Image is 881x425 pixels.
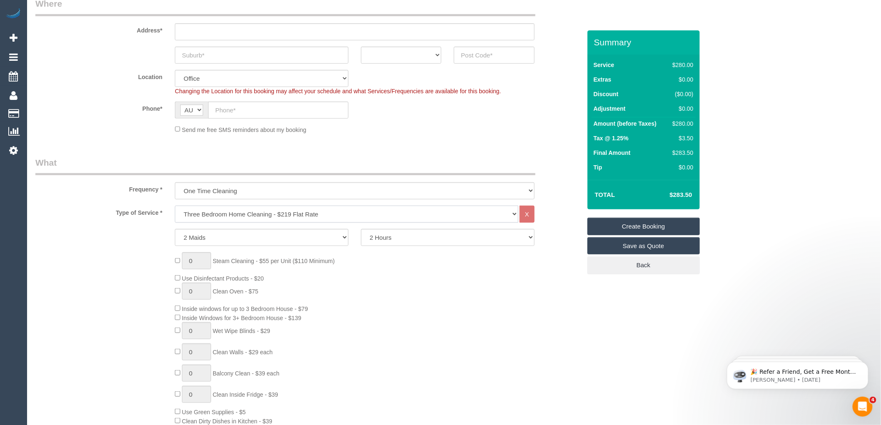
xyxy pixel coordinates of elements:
label: Phone* [29,102,169,113]
img: Automaid Logo [5,8,22,20]
label: Location [29,70,169,81]
div: $283.50 [669,149,693,157]
label: Amount (before Taxes) [594,119,657,128]
span: Clean Inside Fridge - $39 [213,391,278,398]
div: $0.00 [669,75,693,84]
input: Suburb* [175,47,348,64]
h4: $283.50 [645,191,692,199]
span: Steam Cleaning - $55 per Unit ($110 Minimum) [213,258,335,264]
input: Phone* [208,102,348,119]
iframe: Intercom notifications message [714,344,881,403]
span: Balcony Clean - $39 each [213,370,279,377]
span: Send me free SMS reminders about my booking [182,126,306,133]
span: Clean Dirty Dishes in Kitchen - $39 [182,418,272,425]
span: Inside Windows for 3+ Bedroom House - $139 [182,315,301,321]
span: Clean Oven - $75 [213,288,259,295]
div: $3.50 [669,134,693,142]
div: $0.00 [669,163,693,171]
span: Changing the Location for this booking may affect your schedule and what Services/Frequencies are... [175,88,501,94]
div: $280.00 [669,61,693,69]
h3: Summary [594,37,696,47]
a: Create Booking [587,218,700,235]
label: Final Amount [594,149,631,157]
span: Wet Wipe Blinds - $29 [213,328,270,334]
label: Tax @ 1.25% [594,134,629,142]
a: Back [587,256,700,274]
label: Adjustment [594,104,626,113]
span: Use Green Supplies - $5 [182,409,246,415]
label: Type of Service * [29,206,169,217]
label: Discount [594,90,619,98]
div: $280.00 [669,119,693,128]
label: Extras [594,75,612,84]
span: Use Disinfectant Products - $20 [182,275,264,282]
div: ($0.00) [669,90,693,98]
iframe: Intercom live chat [853,397,873,417]
label: Frequency * [29,182,169,194]
span: Clean Walls - $29 each [213,349,273,355]
legend: What [35,157,535,175]
div: $0.00 [669,104,693,113]
label: Service [594,61,615,69]
strong: Total [595,191,615,198]
label: Tip [594,163,602,171]
label: Address* [29,23,169,35]
span: 4 [870,397,876,403]
input: Post Code* [454,47,534,64]
a: Save as Quote [587,237,700,255]
span: Inside windows for up to 3 Bedroom House - $79 [182,306,308,312]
